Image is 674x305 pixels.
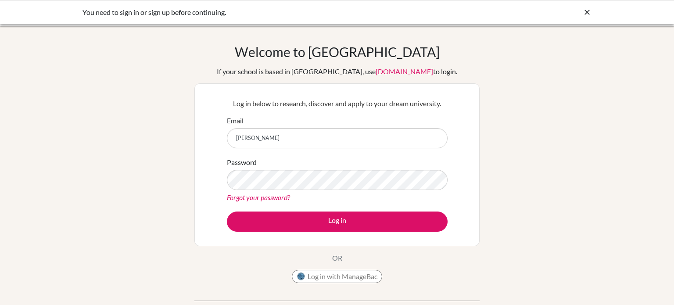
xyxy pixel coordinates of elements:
a: Forgot your password? [227,193,290,201]
p: OR [332,253,342,263]
div: You need to sign in or sign up before continuing. [82,7,460,18]
label: Password [227,157,257,168]
div: If your school is based in [GEOGRAPHIC_DATA], use to login. [217,66,457,77]
button: Log in with ManageBac [292,270,382,283]
button: Log in [227,212,448,232]
label: Email [227,115,244,126]
p: Log in below to research, discover and apply to your dream university. [227,98,448,109]
a: [DOMAIN_NAME] [376,67,433,75]
h1: Welcome to [GEOGRAPHIC_DATA] [235,44,440,60]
